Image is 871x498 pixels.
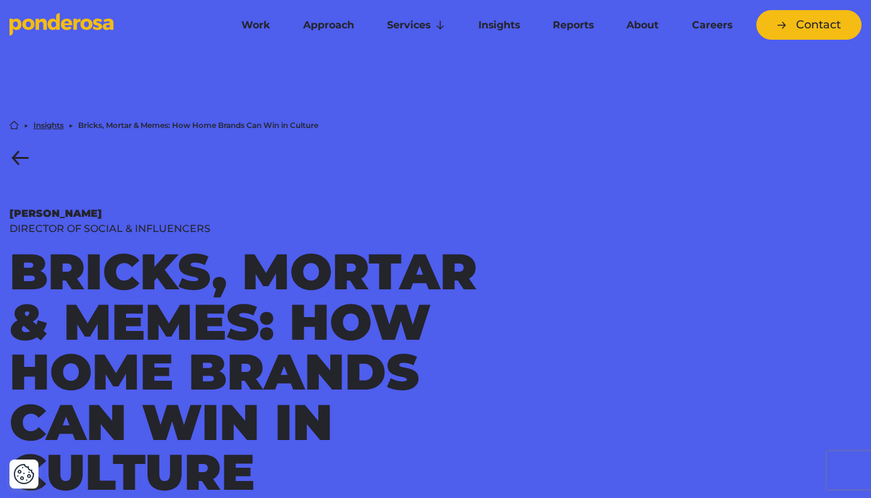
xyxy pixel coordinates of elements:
a: Contact [756,10,862,40]
a: Home [9,120,19,130]
a: Reports [539,12,608,38]
a: Back to Insights [9,150,32,166]
h1: Bricks, Mortar & Memes: How Home Brands Can Win in Culture [9,246,499,497]
div: [PERSON_NAME] [9,206,499,221]
button: Cookie Settings [13,463,35,485]
a: Work [228,12,284,38]
a: Insights [33,122,64,129]
li: ▶︎ [24,122,28,129]
a: Approach [289,12,368,38]
a: Go to homepage [9,13,209,38]
li: Bricks, Mortar & Memes: How Home Brands Can Win in Culture [78,122,318,129]
a: Services [373,12,459,38]
a: Insights [464,12,534,38]
img: Revisit consent button [13,463,35,485]
a: Careers [678,12,746,38]
li: ▶︎ [69,122,73,129]
a: About [613,12,672,38]
div: Director of Social & Influencers [9,221,499,236]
